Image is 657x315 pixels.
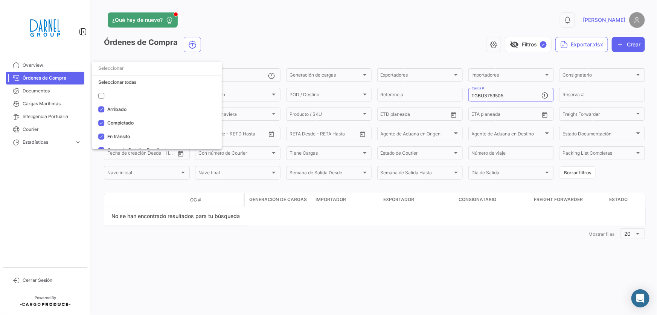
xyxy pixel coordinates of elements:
[107,106,127,112] span: Arribado
[107,147,169,153] span: Carga de Detalles Pendiente
[631,289,649,307] div: Abrir Intercom Messenger
[107,120,134,126] span: Completado
[92,75,222,89] div: Seleccionar todas
[92,61,222,75] input: dropdown search
[107,134,130,139] span: En tránsito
